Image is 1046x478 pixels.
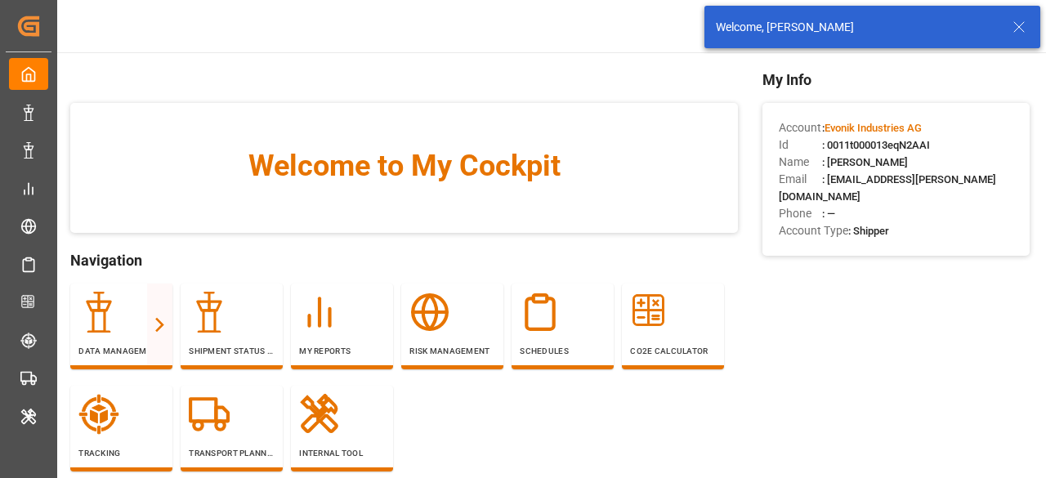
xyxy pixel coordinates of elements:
span: Name [779,154,822,171]
span: : [822,122,922,134]
p: Risk Management [409,345,495,357]
p: Internal Tool [299,447,385,459]
span: : [PERSON_NAME] [822,156,908,168]
span: Account Type [779,222,848,239]
p: CO2e Calculator [630,345,716,357]
span: : [EMAIL_ADDRESS][PERSON_NAME][DOMAIN_NAME] [779,173,996,203]
span: Navigation [70,249,738,271]
span: Welcome to My Cockpit [103,144,705,188]
span: Account [779,119,822,136]
p: Shipment Status Overview [189,345,275,357]
span: : Shipper [848,225,889,237]
p: Data Management [78,345,164,357]
p: Transport Planner [189,447,275,459]
span: Phone [779,205,822,222]
span: Evonik Industries AG [825,122,922,134]
span: My Info [762,69,1030,91]
span: : 0011t000013eqN2AAI [822,139,930,151]
span: Id [779,136,822,154]
p: Tracking [78,447,164,459]
span: : — [822,208,835,220]
p: Schedules [520,345,606,357]
p: My Reports [299,345,385,357]
div: Welcome, [PERSON_NAME] [716,19,997,36]
span: Email [779,171,822,188]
